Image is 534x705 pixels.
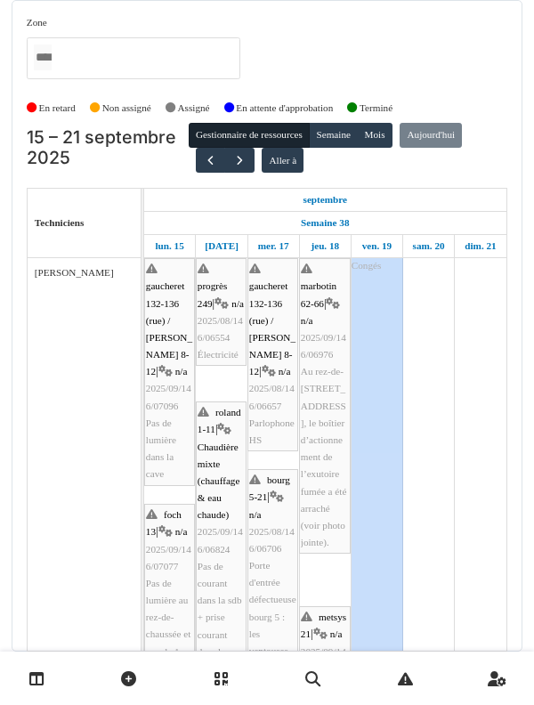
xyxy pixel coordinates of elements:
span: n/a [175,526,188,537]
span: 2025/08/146/06706 [249,526,295,554]
a: 15 septembre 2025 [299,189,352,211]
span: Techniciens [35,217,85,228]
div: | [301,261,349,551]
span: [PERSON_NAME] [35,267,114,278]
a: 15 septembre 2025 [150,235,188,257]
a: 21 septembre 2025 [460,235,500,257]
a: 18 septembre 2025 [306,235,344,257]
span: progrès 249 [198,280,228,308]
div: | [198,261,245,363]
label: Non assigné [102,101,151,116]
span: n/a [249,509,262,520]
span: Pas de courant dans la sdb + prise courant dans la cuisine [198,561,242,674]
a: Semaine 38 [296,212,353,234]
input: Tous [34,45,52,70]
span: n/a [279,366,291,377]
span: n/a [175,366,188,377]
label: Zone [27,15,47,30]
button: Mois [357,123,392,148]
span: Pas de lumière dans la cave [146,417,176,480]
span: gaucheret 132-136 (rue) / [PERSON_NAME] 8-12 [146,280,192,377]
span: Pas de lumière au rez-de-chaussée et vers le 1er étage [146,578,191,674]
label: Terminé [360,101,392,116]
a: 17 septembre 2025 [254,235,294,257]
button: Suivant [224,148,254,174]
span: gaucheret 132-136 (rue) / [PERSON_NAME] 8-12 [249,280,295,377]
button: Précédent [196,148,225,174]
a: 19 septembre 2025 [358,235,397,257]
span: metsys 21 [301,612,346,639]
button: Semaine [309,123,358,148]
label: En retard [39,101,76,116]
label: En attente d'approbation [236,101,333,116]
span: 2025/09/146/07096 [146,383,191,410]
span: Parlophone HS [249,417,295,445]
span: Au rez-de-[STREET_ADDRESS], le boîtier d’actionnement de l’exutoire fumée a été arraché (voir pho... [301,366,347,547]
button: Gestionnaire de ressources [189,123,310,148]
a: 16 septembre 2025 [200,235,243,257]
span: 2025/09/146/07095 [301,646,346,674]
a: 20 septembre 2025 [409,235,449,257]
div: | [146,506,193,677]
div: | [146,261,193,482]
span: foch 13 [146,509,182,537]
span: 2025/09/146/06824 [198,526,243,554]
h2: 15 – 21 septembre 2025 [27,127,189,169]
button: Aller à [262,148,303,173]
span: n/a [301,315,313,326]
span: bourg 5-21 [249,474,290,502]
button: Aujourd'hui [400,123,462,148]
span: marbotin 62-66 [301,280,336,308]
label: Assigné [178,101,210,116]
span: n/a [231,298,244,309]
span: Congés [352,260,382,271]
span: 2025/08/146/06554 [198,315,243,343]
span: roland 1-11 [198,407,241,434]
span: Électricité [198,349,239,360]
div: | [249,261,296,449]
span: n/a [330,628,343,639]
span: 2025/09/146/07077 [146,544,191,571]
span: 2025/09/146/06976 [301,332,346,360]
div: | [198,404,245,677]
span: 2025/08/146/06657 [249,383,295,410]
span: Chaudière mixte (chauffage & eau chaude) [198,442,240,521]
